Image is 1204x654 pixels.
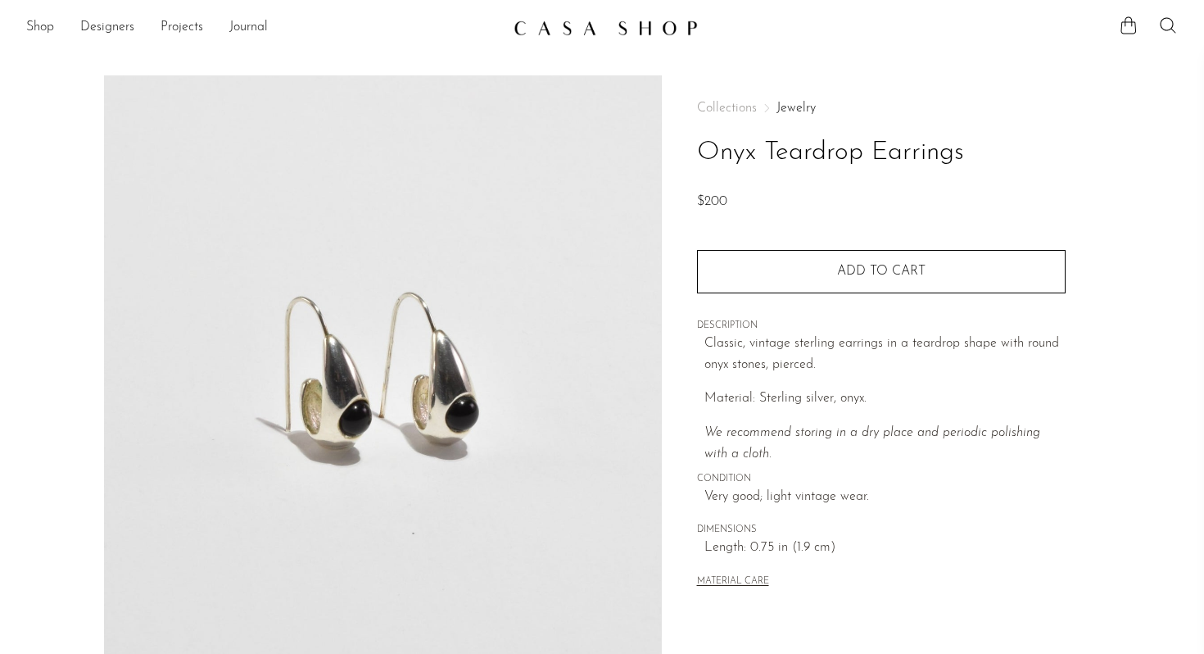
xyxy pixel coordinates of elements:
span: DIMENSIONS [697,523,1066,538]
span: CONDITION [697,472,1066,487]
span: Very good; light vintage wear. [704,487,1066,508]
a: Journal [229,17,268,39]
span: DESCRIPTION [697,319,1066,334]
nav: Desktop navigation [26,14,500,42]
a: Shop [26,17,54,39]
a: Projects [161,17,203,39]
span: Length: 0.75 in (1.9 cm) [704,538,1066,559]
button: MATERIAL CARE [697,576,769,588]
span: Add to cart [837,265,926,278]
ul: NEW HEADER MENU [26,14,500,42]
span: Collections [697,102,757,115]
a: Designers [80,17,134,39]
p: Material: Sterling silver, onyx. [704,388,1066,410]
button: Add to cart [697,250,1066,293]
span: $200 [697,195,727,208]
p: Classic, vintage sterling earrings in a teardrop shape with round onyx stones, pierced. [704,334,1066,375]
nav: Breadcrumbs [697,102,1066,115]
a: Jewelry [776,102,816,115]
h1: Onyx Teardrop Earrings [697,132,1066,174]
i: We recommend storing in a dry place and periodic polishing with a cloth. [704,426,1040,461]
